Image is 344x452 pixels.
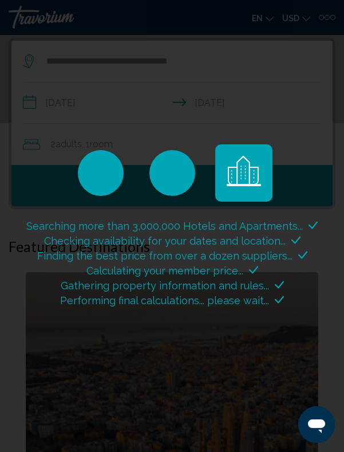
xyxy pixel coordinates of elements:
span: Searching more than 3,000,000 Hotels and Apartments... [26,220,303,232]
span: Checking availability for your dates and location... [44,235,286,247]
iframe: Button to launch messaging window [298,406,335,443]
span: Calculating your member price... [86,265,243,277]
span: Finding the best price from over a dozen suppliers... [37,250,292,262]
span: Performing final calculations... please wait... [60,294,269,306]
span: Gathering property information and rules... [61,280,269,292]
